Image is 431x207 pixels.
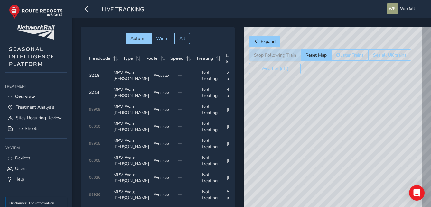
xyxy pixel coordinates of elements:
td: MPV Water [PERSON_NAME] [111,84,151,101]
td: Not treating [200,152,224,169]
td: MPV Water [PERSON_NAME] [111,186,151,203]
span: 98915 [89,141,100,146]
span: 98926 [89,192,100,197]
span: Winter [156,35,170,41]
td: MPV Water [PERSON_NAME] [111,169,151,186]
span: Live Tracking [102,5,144,14]
a: Treatment Analysis [5,102,67,113]
button: Cluster Trains [331,50,368,61]
td: Wessex [151,118,176,135]
span: Autumn [130,35,147,41]
td: -- [176,135,200,152]
button: Reset Map [301,50,331,61]
a: Sites Requiring Review [5,113,67,123]
td: -- [176,84,200,101]
td: MPV Water [PERSON_NAME] [111,118,151,135]
img: diamond-layout [387,3,398,14]
td: Not treating [200,67,224,84]
td: 5 hours ago [224,186,249,203]
a: Help [5,174,67,184]
td: Wessex [151,135,176,152]
span: All [179,35,185,41]
td: Wessex [151,169,176,186]
button: Autumn [126,33,151,44]
a: Users [5,163,67,174]
span: Devices [15,155,30,161]
span: Sites Requiring Review [16,115,62,121]
td: [DATE] [224,135,249,152]
td: -- [176,186,200,203]
td: [DATE] [224,118,249,135]
td: Wessex [151,101,176,118]
span: Wexfall [400,3,415,14]
td: MPV Water [PERSON_NAME] [111,67,151,84]
button: All [174,33,190,44]
td: [DATE] [224,169,249,186]
td: Not treating [200,186,224,203]
td: MPV Water [PERSON_NAME] [111,152,151,169]
td: Not treating [200,101,224,118]
img: customer logo [17,25,55,40]
td: 26 hours ago [224,67,249,84]
td: Wessex [151,186,176,203]
span: Treatment Analysis [16,104,54,110]
div: Open Intercom Messenger [409,185,425,201]
td: -- [176,118,200,135]
strong: 3Z18 [89,72,99,78]
span: Type [123,55,133,61]
td: 4 hours ago [224,84,249,101]
td: Not treating [200,169,224,186]
td: MPV Water [PERSON_NAME] [111,101,151,118]
span: Treating [196,55,213,61]
span: Help [14,176,24,182]
div: Treatment [5,82,67,91]
span: Route [145,55,158,61]
td: [DATE] [224,101,249,118]
td: Wessex [151,84,176,101]
span: 06010 [89,124,100,129]
button: Wexfall [387,3,417,14]
button: See all UK trains [368,50,411,61]
span: Overview [15,94,35,100]
button: Weather (off) [249,63,301,74]
span: 06026 [89,175,100,180]
button: Winter [151,33,174,44]
td: -- [176,67,200,84]
strong: 3Z14 [89,89,99,95]
td: Wessex [151,152,176,169]
span: Expand [261,39,276,45]
td: Not treating [200,135,224,152]
td: [DATE] [224,152,249,169]
td: -- [176,101,200,118]
div: System [5,143,67,153]
td: MPV Water [PERSON_NAME] [111,135,151,152]
td: -- [176,169,200,186]
a: Overview [5,91,67,102]
span: Speed [170,55,183,61]
span: Headcode [89,55,110,61]
img: rr logo [9,4,63,19]
span: 98908 [89,107,100,112]
td: Not treating [200,118,224,135]
span: Last Seen [226,52,238,65]
td: Wessex [151,67,176,84]
span: Tick Sheets [16,125,39,131]
td: Not treating [200,84,224,101]
span: SEASONAL INTELLIGENCE PLATFORM [9,46,54,68]
a: Devices [5,153,67,163]
td: -- [176,152,200,169]
a: Tick Sheets [5,123,67,134]
span: 06005 [89,158,100,163]
button: Expand [249,36,280,47]
span: Users [15,166,27,172]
